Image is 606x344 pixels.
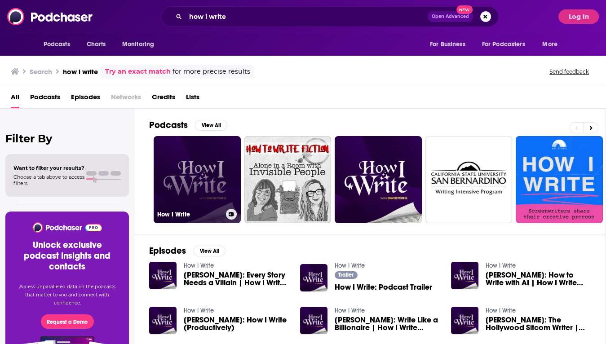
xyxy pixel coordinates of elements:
[300,307,327,334] img: Chamath Palihapitiya: Write Like a Billionaire | How I Write Podcast
[335,283,432,291] a: How I Write: Podcast Trailer
[16,240,118,272] h3: Unlock exclusive podcast insights and contacts
[41,314,94,329] button: Request a Demo
[30,90,60,108] a: Podcasts
[486,271,591,287] span: [PERSON_NAME]: How to Write with AI | How I Write Podcast
[184,316,289,331] a: Ali Abdaal: How I Write (Productively)
[184,262,214,269] a: How I Write
[71,90,100,108] a: Episodes
[335,316,440,331] span: [PERSON_NAME]: Write Like a Billionaire | How I Write Podcast
[547,68,592,75] button: Send feedback
[451,262,478,289] img: Steven Johnson: How to Write with AI | How I Write Podcast
[149,119,188,131] h2: Podcasts
[432,14,469,19] span: Open Advanced
[186,90,199,108] a: Lists
[11,90,19,108] a: All
[105,66,171,77] a: Try an exact match
[184,271,289,287] span: [PERSON_NAME]: Every Story Needs a Villain | How I Write Podcast | How I Write
[152,90,175,108] a: Credits
[486,316,591,331] span: [PERSON_NAME]: The Hollywood Sitcom Writer | How I Write
[37,36,82,53] button: open menu
[486,316,591,331] a: Michael Jamin: The Hollywood Sitcom Writer | How I Write
[428,11,473,22] button: Open AdvancedNew
[149,119,227,131] a: PodcastsView All
[335,316,440,331] a: Chamath Palihapitiya: Write Like a Billionaire | How I Write Podcast
[486,262,516,269] a: How I Write
[173,66,250,77] span: for more precise results
[87,38,106,51] span: Charts
[81,36,111,53] a: Charts
[338,272,354,278] span: Trailer
[542,38,557,51] span: More
[116,36,166,53] button: open menu
[157,211,222,218] h3: How I Write
[5,132,129,145] h2: Filter By
[149,245,186,256] h2: Episodes
[122,38,154,51] span: Monitoring
[149,262,177,289] img: Steven Pressfield: Every Story Needs a Villain | How I Write Podcast | How I Write
[63,67,98,76] h3: how i write
[149,307,177,334] img: Ali Abdaal: How I Write (Productively)
[451,307,478,334] img: Michael Jamin: The Hollywood Sitcom Writer | How I Write
[424,36,477,53] button: open menu
[335,307,365,314] a: How I Write
[13,174,84,186] span: Choose a tab above to access filters.
[184,271,289,287] a: Steven Pressfield: Every Story Needs a Villain | How I Write Podcast | How I Write
[44,38,70,51] span: Podcasts
[186,9,428,24] input: Search podcasts, credits, & more...
[486,307,516,314] a: How I Write
[184,307,214,314] a: How I Write
[13,165,84,171] span: Want to filter your results?
[32,222,102,233] img: Podchaser - Follow, Share and Rate Podcasts
[476,36,538,53] button: open menu
[456,5,473,14] span: New
[7,8,93,25] img: Podchaser - Follow, Share and Rate Podcasts
[149,245,226,256] a: EpisodesView All
[335,262,365,269] a: How I Write
[154,136,241,223] a: How I Write
[111,90,141,108] span: Networks
[300,264,327,291] img: How I Write: Podcast Trailer
[161,6,499,27] div: Search podcasts, credits, & more...
[193,246,226,256] button: View All
[486,271,591,287] a: Steven Johnson: How to Write with AI | How I Write Podcast
[536,36,569,53] button: open menu
[184,316,289,331] span: [PERSON_NAME]: How I Write (Productively)
[195,120,227,131] button: View All
[30,67,52,76] h3: Search
[558,9,599,24] button: Log In
[430,38,465,51] span: For Business
[16,283,118,307] p: Access unparalleled data on the podcasts that matter to you and connect with confidence.
[482,38,525,51] span: For Podcasters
